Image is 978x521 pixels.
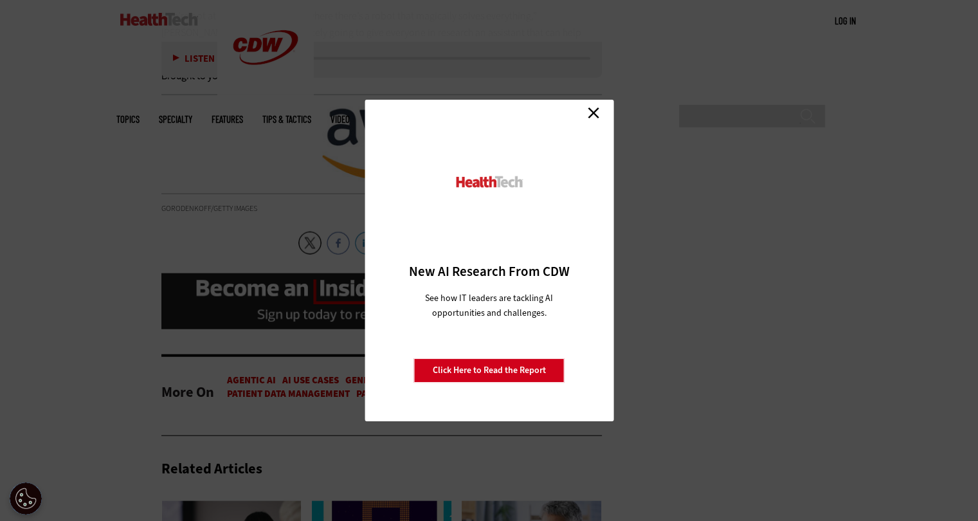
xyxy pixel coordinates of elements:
[10,482,42,515] div: Cookie Settings
[410,291,568,320] p: See how IT leaders are tackling AI opportunities and challenges.
[584,103,603,122] a: Close
[387,262,591,280] h3: New AI Research From CDW
[454,175,524,188] img: HealthTech_0.png
[10,482,42,515] button: Open Preferences
[414,358,565,383] a: Click Here to Read the Report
